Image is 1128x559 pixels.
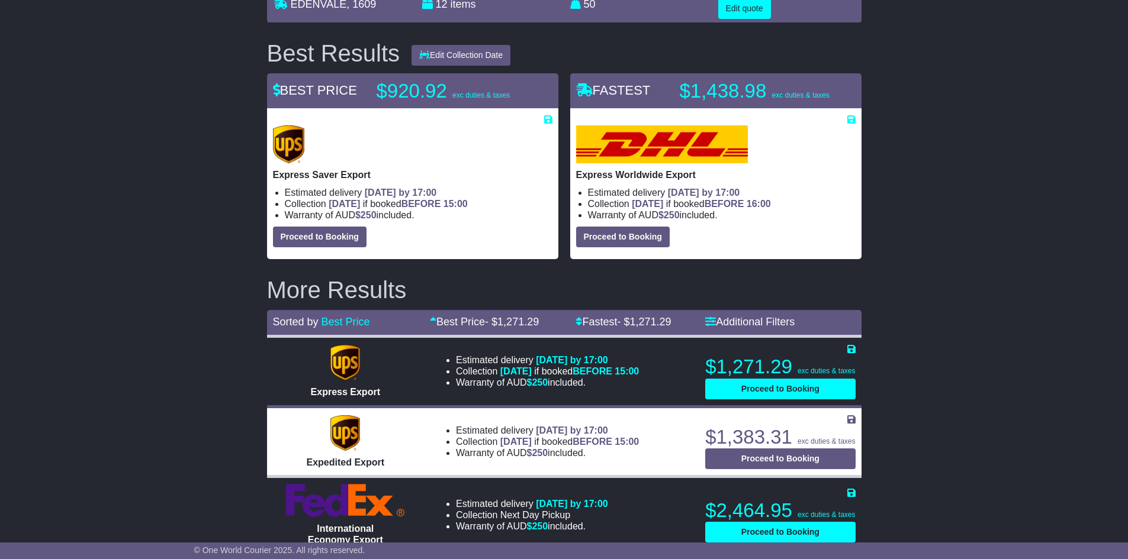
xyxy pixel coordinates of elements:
a: Fastest- $1,271.29 [576,316,671,328]
span: exc duties & taxes [798,367,855,375]
span: 250 [664,210,680,220]
span: - $ [618,316,671,328]
button: Edit Collection Date [412,45,510,66]
span: [DATE] by 17:00 [536,355,608,365]
a: Best Price [322,316,370,328]
span: © One World Courier 2025. All rights reserved. [194,545,365,555]
span: $ [658,210,680,220]
span: BEFORE [573,366,612,376]
span: Sorted by [273,316,319,328]
li: Warranty of AUD included. [456,521,608,532]
span: 250 [532,521,548,531]
span: [DATE] [500,366,532,376]
span: [DATE] by 17:00 [536,499,608,509]
span: $ [527,448,548,458]
span: exc duties & taxes [798,437,855,445]
li: Collection [285,198,552,209]
p: $1,383.31 [705,425,855,449]
span: if booked [500,366,639,376]
span: if booked [500,437,639,447]
li: Collection [588,198,856,209]
button: Proceed to Booking [273,227,367,247]
li: Estimated delivery [456,425,639,436]
span: - $ [485,316,539,328]
a: Additional Filters [705,316,795,328]
li: Warranty of AUD included. [456,447,639,458]
span: 250 [361,210,377,220]
span: if booked [329,199,467,209]
p: $920.92 [377,79,525,103]
img: FedEx Express: International Economy Export [286,484,404,517]
img: UPS (new): Expedited Export [330,415,360,451]
button: Proceed to Booking [705,522,855,542]
li: Collection [456,436,639,447]
span: [DATE] [329,199,360,209]
button: Proceed to Booking [705,448,855,469]
span: BEST PRICE [273,83,357,98]
span: Expedited Export [306,457,384,467]
span: 16:00 [747,199,771,209]
img: DHL: Express Worldwide Export [576,125,748,163]
span: Next Day Pickup [500,510,570,520]
img: UPS (new): Express Export [330,345,360,380]
li: Collection [456,509,608,521]
p: Express Worldwide Export [576,169,856,180]
button: Proceed to Booking [705,379,855,399]
span: Express Export [311,387,380,397]
a: Best Price- $1,271.29 [430,316,539,328]
span: $ [355,210,377,220]
span: FASTEST [576,83,651,98]
img: UPS (new): Express Saver Export [273,125,305,163]
span: 15:00 [615,437,639,447]
span: $ [527,377,548,387]
li: Warranty of AUD included. [456,377,639,388]
span: [DATE] by 17:00 [365,188,437,198]
span: [DATE] by 17:00 [536,425,608,435]
span: International Economy Export [308,524,383,545]
span: BEFORE [401,199,441,209]
span: 1,271.29 [497,316,539,328]
span: 15:00 [615,366,639,376]
p: $1,438.98 [680,79,830,103]
span: [DATE] by 17:00 [668,188,740,198]
p: $1,271.29 [705,355,855,379]
span: exc duties & taxes [798,510,855,519]
span: BEFORE [573,437,612,447]
li: Estimated delivery [588,187,856,198]
li: Estimated delivery [456,498,608,509]
li: Warranty of AUD included. [588,209,856,221]
p: Express Saver Export [273,169,552,180]
h2: More Results [267,277,862,303]
li: Collection [456,366,639,377]
span: $ [527,521,548,531]
span: [DATE] [500,437,532,447]
li: Warranty of AUD included. [285,209,552,221]
span: [DATE] [632,199,663,209]
button: Proceed to Booking [576,227,670,247]
li: Estimated delivery [456,354,639,366]
span: exc duties & taxes [452,91,510,99]
div: Best Results [261,40,406,66]
span: exc duties & taxes [772,91,829,99]
li: Estimated delivery [285,187,552,198]
span: 15:00 [444,199,468,209]
span: 250 [532,377,548,387]
span: 1,271.29 [630,316,671,328]
p: $2,464.95 [705,499,855,522]
span: 250 [532,448,548,458]
span: BEFORE [705,199,744,209]
span: if booked [632,199,770,209]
